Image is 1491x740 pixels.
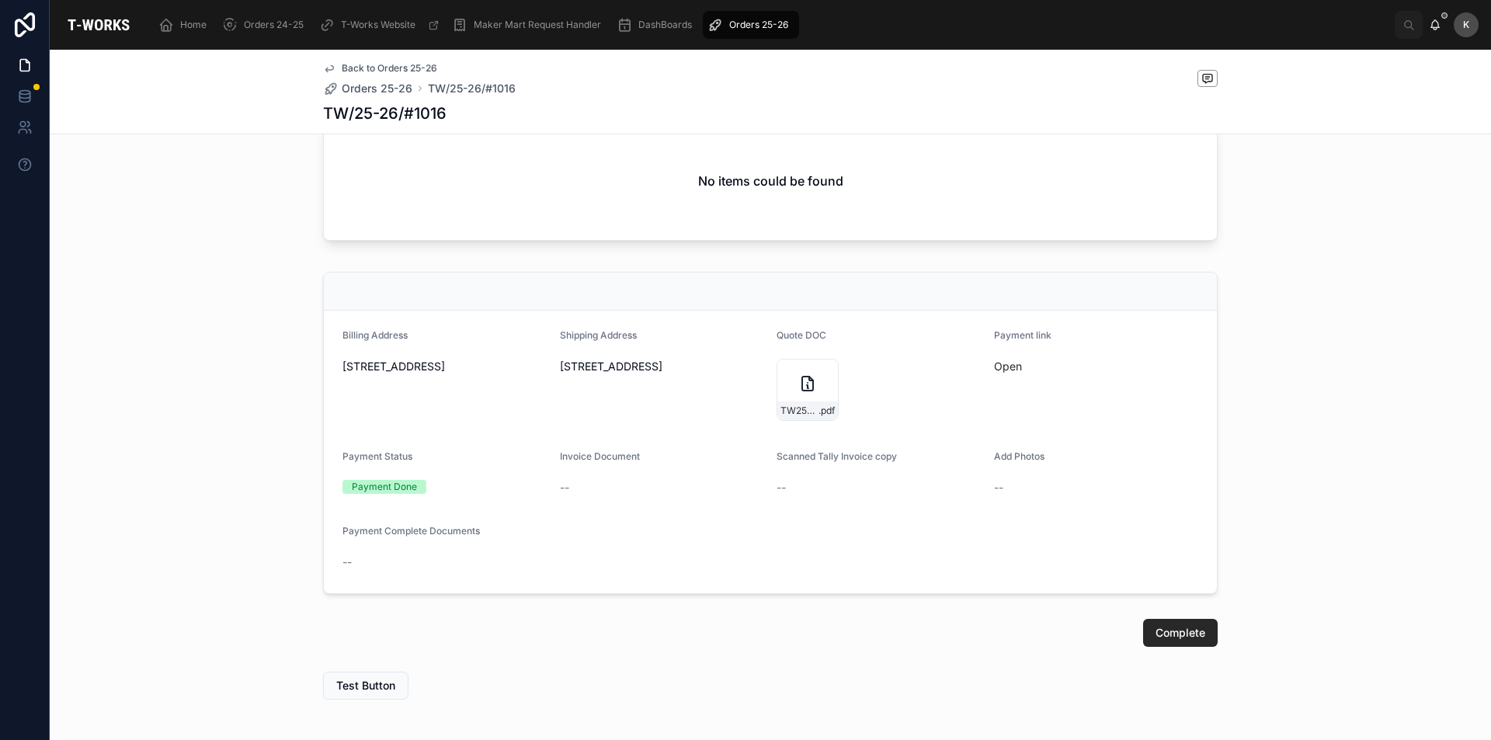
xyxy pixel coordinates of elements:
span: Payment Status [342,450,412,462]
span: TW25-26#1016 [780,405,818,417]
span: Quote DOC [777,329,826,341]
a: Back to Orders 25-26 [323,62,437,75]
a: TW/25-26/#1016 [428,81,516,96]
span: Payment Complete Documents [342,525,480,537]
span: Orders 24-25 [244,19,304,31]
span: Payment link [994,329,1051,341]
span: Orders 25-26 [729,19,788,31]
div: Payment Done [352,480,417,494]
a: Home [154,11,217,39]
span: [STREET_ADDRESS] [342,359,547,374]
button: Complete [1143,619,1218,647]
span: Maker Mart Request Handler [474,19,601,31]
span: Add Photos [994,450,1044,462]
span: -- [342,554,352,570]
span: Complete [1156,625,1205,641]
span: Home [180,19,207,31]
img: App logo [62,12,135,37]
button: Test Button [323,672,408,700]
div: scrollable content [148,8,1395,42]
span: -- [777,480,786,495]
a: Orders 25-26 [323,81,412,96]
a: Open [994,360,1022,373]
span: Back to Orders 25-26 [342,62,437,75]
span: .pdf [818,405,835,417]
span: T-Works Website [341,19,415,31]
span: Scanned Tally Invoice copy [777,450,897,462]
span: Shipping Address [560,329,637,341]
a: DashBoards [612,11,703,39]
a: Maker Mart Request Handler [447,11,612,39]
span: -- [560,480,569,495]
span: DashBoards [638,19,692,31]
a: T-Works Website [315,11,447,39]
a: Orders 25-26 [703,11,799,39]
a: Orders 24-25 [217,11,315,39]
h1: TW/25-26/#1016 [323,102,447,124]
span: Orders 25-26 [342,81,412,96]
h2: No items could be found [698,172,843,190]
span: -- [994,480,1003,495]
span: Test Button [336,678,395,693]
span: Billing Address [342,329,408,341]
span: Invoice Document [560,450,640,462]
span: [STREET_ADDRESS] [560,359,765,374]
span: K [1463,19,1469,31]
